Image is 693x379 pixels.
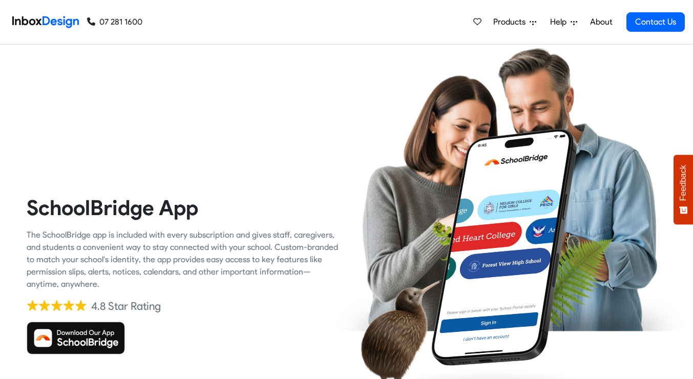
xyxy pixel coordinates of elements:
a: 07 281 1600 [87,16,142,28]
span: Help [550,16,571,28]
span: Feedback [679,165,688,201]
img: parents_using_phone.png [334,47,686,331]
button: Feedback - Show survey [674,155,693,224]
div: 4.8 Star Rating [91,299,161,314]
a: Products [489,12,540,32]
span: Products [493,16,530,28]
a: About [587,12,615,32]
img: phone.png [420,128,588,367]
heading: SchoolBridge App [27,195,339,221]
a: Help [546,12,581,32]
a: Contact Us [626,12,685,32]
div: The SchoolBridge app is included with every subscription and gives staff, caregivers, and student... [27,229,339,290]
img: Download SchoolBridge App [27,322,125,354]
